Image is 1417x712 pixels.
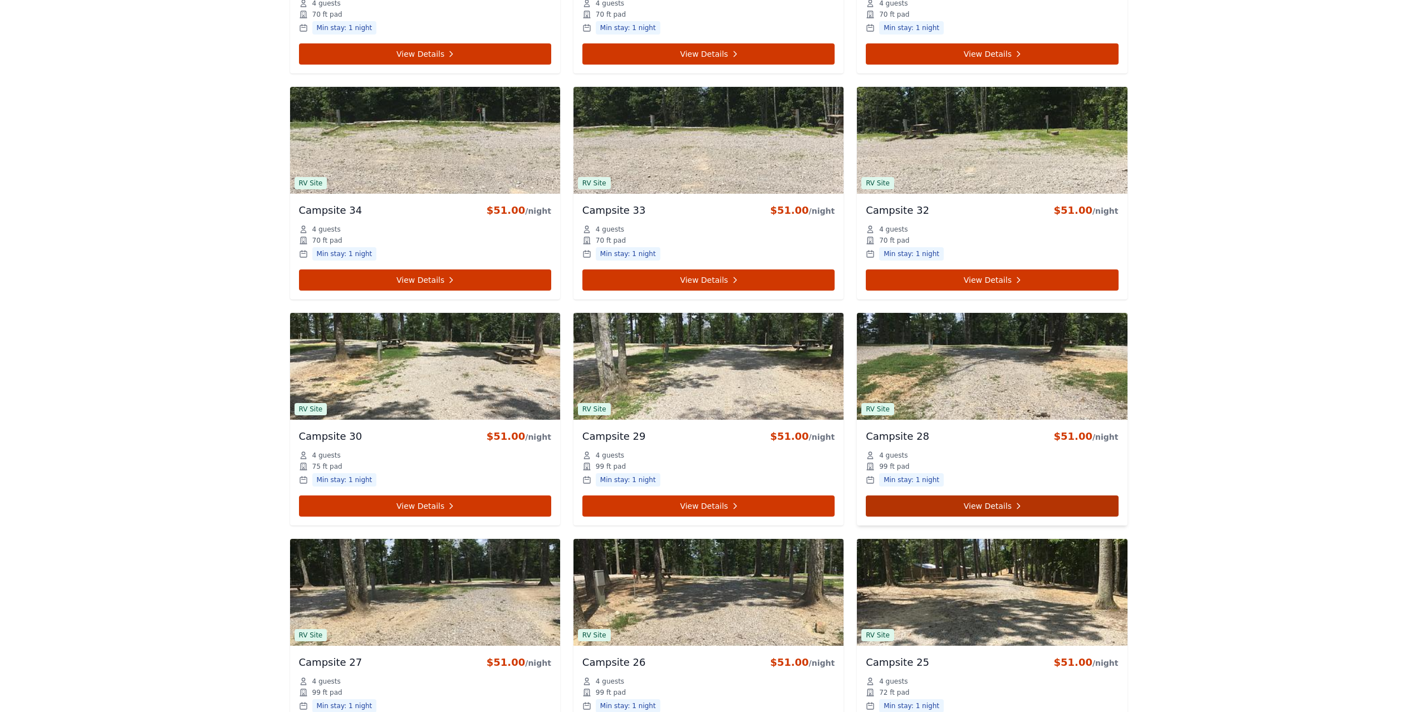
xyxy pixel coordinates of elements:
a: View Details [299,43,551,65]
span: /night [525,433,551,441]
span: RV Site [295,629,327,641]
div: $51.00 [1053,203,1118,218]
span: 75 ft pad [312,462,342,471]
span: /night [809,659,835,667]
a: View Details [299,495,551,517]
span: 4 guests [312,225,341,234]
span: RV Site [578,403,611,415]
img: Campsite 26 [573,539,844,646]
h3: Campsite 29 [582,429,646,444]
span: 72 ft pad [879,688,909,697]
span: RV Site [861,403,894,415]
span: 70 ft pad [596,10,626,19]
a: View Details [582,269,835,291]
div: $51.00 [487,655,551,670]
span: 99 ft pad [596,462,626,471]
span: /night [809,433,835,441]
a: View Details [299,269,551,291]
h3: Campsite 28 [866,429,929,444]
span: /night [525,207,551,215]
h3: Campsite 34 [299,203,362,218]
span: 4 guests [879,677,908,686]
span: /night [809,207,835,215]
span: RV Site [578,629,611,641]
h3: Campsite 33 [582,203,646,218]
img: Campsite 29 [573,313,844,420]
div: $51.00 [770,429,835,444]
span: 70 ft pad [879,236,909,245]
img: Campsite 25 [857,539,1127,646]
span: /night [1092,659,1119,667]
span: 4 guests [312,451,341,460]
span: 70 ft pad [596,236,626,245]
span: 4 guests [312,677,341,686]
img: Campsite 34 [290,87,560,194]
h3: Campsite 25 [866,655,929,670]
img: Campsite 30 [290,313,560,420]
span: RV Site [861,629,894,641]
span: RV Site [861,177,894,189]
span: Min stay: 1 night [312,473,377,487]
span: 4 guests [596,677,624,686]
img: Campsite 32 [857,87,1127,194]
h3: Campsite 26 [582,655,646,670]
a: View Details [866,269,1118,291]
img: Campsite 27 [290,539,560,646]
h3: Campsite 27 [299,655,362,670]
span: Min stay: 1 night [879,247,944,261]
span: 70 ft pad [312,236,342,245]
span: 4 guests [596,225,624,234]
span: 99 ft pad [596,688,626,697]
a: View Details [866,43,1118,65]
div: $51.00 [770,203,835,218]
div: $51.00 [487,203,551,218]
h3: Campsite 30 [299,429,362,444]
span: RV Site [578,177,611,189]
span: Min stay: 1 night [596,247,660,261]
span: /night [1092,433,1119,441]
span: Min stay: 1 night [312,21,377,35]
img: Campsite 33 [573,87,844,194]
span: /night [525,659,551,667]
span: 4 guests [879,451,908,460]
span: 99 ft pad [879,462,909,471]
div: $51.00 [1053,429,1118,444]
img: Campsite 28 [857,313,1127,420]
span: Min stay: 1 night [879,473,944,487]
a: View Details [582,495,835,517]
span: 99 ft pad [312,688,342,697]
div: $51.00 [487,429,551,444]
span: 4 guests [879,225,908,234]
h3: Campsite 32 [866,203,929,218]
span: 70 ft pad [879,10,909,19]
span: Min stay: 1 night [879,21,944,35]
span: 4 guests [596,451,624,460]
span: Min stay: 1 night [596,473,660,487]
span: RV Site [295,177,327,189]
div: $51.00 [770,655,835,670]
span: /night [1092,207,1119,215]
span: RV Site [295,403,327,415]
span: Min stay: 1 night [312,247,377,261]
span: Min stay: 1 night [596,21,660,35]
a: View Details [866,495,1118,517]
a: View Details [582,43,835,65]
span: 70 ft pad [312,10,342,19]
div: $51.00 [1053,655,1118,670]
